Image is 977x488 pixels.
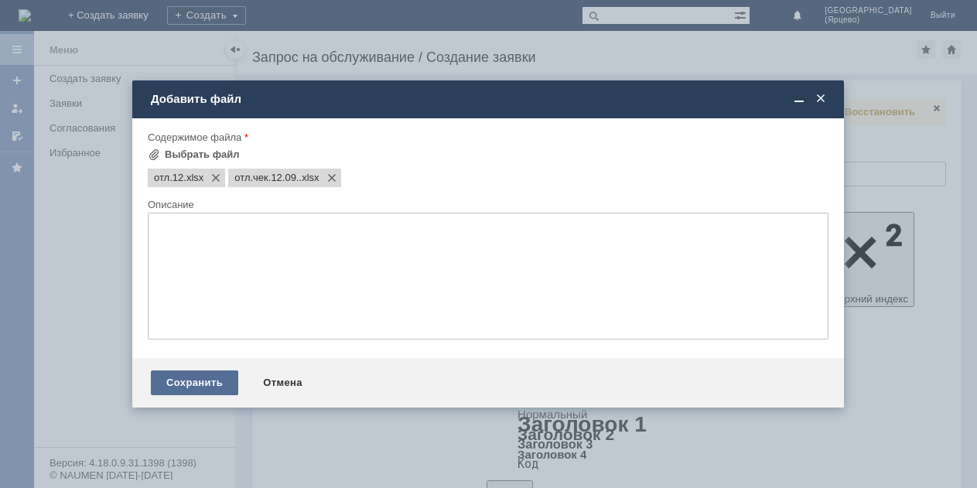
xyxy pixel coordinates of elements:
span: отл.12.xlsx [183,172,203,184]
div: Описание [148,200,825,210]
span: Свернуть (Ctrl + M) [791,92,807,106]
span: отл.12.xlsx [154,172,183,184]
div: Добавить файл [151,92,828,106]
span: отл.чек.12.09..xlsx [299,172,319,184]
span: отл.чек.12.09..xlsx [234,172,299,184]
div: Выбрать файл [165,148,240,161]
div: Содержимое файла [148,132,825,142]
span: Закрыть [813,92,828,106]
